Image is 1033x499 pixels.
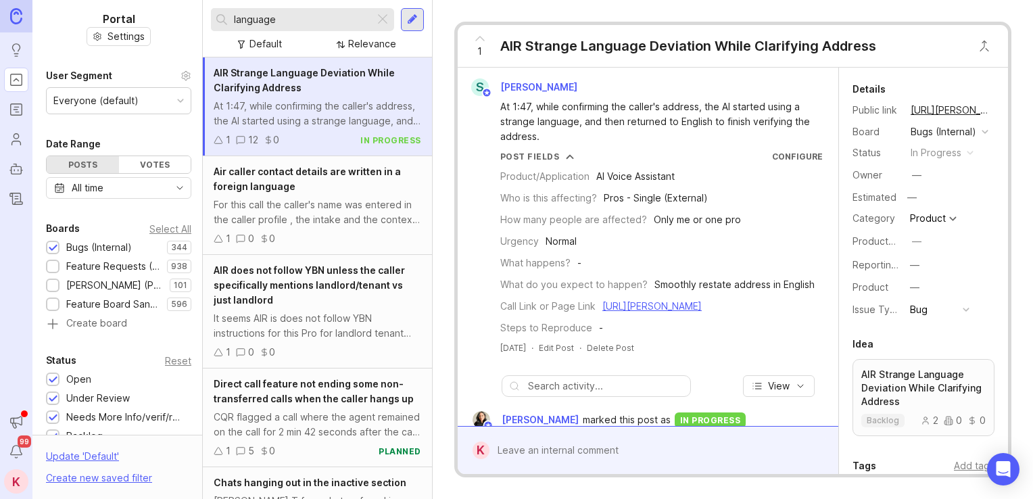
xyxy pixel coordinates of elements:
[971,32,998,60] button: Close button
[171,299,187,310] p: 596
[66,240,132,255] div: Bugs (Internal)
[910,302,928,317] div: Bug
[944,416,962,425] div: 0
[46,471,152,485] div: Create new saved filter
[912,234,921,249] div: —
[502,412,579,427] span: [PERSON_NAME]
[852,235,924,247] label: ProductboardID
[203,369,432,467] a: Direct call feature not ending some non-transferred calls when the caller hangs upCQR flagged a c...
[911,124,976,139] div: Bugs (Internal)
[107,30,145,43] span: Settings
[852,124,900,139] div: Board
[596,169,675,184] div: AI Voice Assistant
[66,297,160,312] div: Feature Board Sandbox [DATE]
[473,442,489,459] div: K
[18,435,31,448] span: 99
[500,320,592,335] div: Steps to Reproduce
[53,93,139,108] div: Everyone (default)
[10,8,22,24] img: Canny Home
[675,412,746,428] div: in progress
[852,145,900,160] div: Status
[583,412,671,427] span: marked this post as
[66,372,91,387] div: Open
[500,212,647,227] div: How many people are affected?
[4,410,28,434] button: Announcements
[500,299,596,314] div: Call Link or Page Link
[214,378,414,404] span: Direct call feature not ending some non-transferred calls when the caller hangs up
[203,156,432,255] a: Air caller contact details are written in a foreign languageFor this call the caller's name was e...
[852,304,902,315] label: Issue Type
[47,156,119,173] div: Posts
[477,44,482,59] span: 1
[165,357,191,364] div: Reset
[174,280,187,291] p: 101
[604,191,708,206] div: Pros - Single (External)
[66,278,163,293] div: [PERSON_NAME] (Public)
[214,311,421,341] div: It seems AIR is does not follow YBN instructions for this Pro for landlord tenant matters if AIR ...
[214,264,405,306] span: AIR does not follow YBN unless the caller specifically mentions landlord/tenant vs just landlord
[226,133,231,147] div: 1
[907,101,994,119] a: [URL][PERSON_NAME]
[171,242,187,253] p: 344
[360,135,421,146] div: in progress
[546,234,577,249] div: Normal
[772,151,823,162] a: Configure
[66,410,185,425] div: Needs More Info/verif/repro
[861,368,986,408] p: AIR Strange Language Deviation While Clarifying Address
[987,453,1019,485] div: Open Intercom Messenger
[203,57,432,156] a: AIR Strange Language Deviation While Clarifying AddressAt 1:47, while confirming the caller's add...
[852,193,896,202] div: Estimated
[248,133,258,147] div: 12
[500,191,597,206] div: Who is this affecting?
[539,342,574,354] div: Edit Post
[473,411,490,429] img: Ysabelle Eugenio
[500,37,876,55] div: AIR Strange Language Deviation While Clarifying Address
[531,342,533,354] div: ·
[226,444,231,458] div: 1
[249,37,282,51] div: Default
[768,379,790,393] span: View
[500,256,571,270] div: What happens?
[910,280,919,295] div: —
[908,233,926,250] button: ProductboardID
[169,183,191,193] svg: toggle icon
[46,352,76,369] div: Status
[483,421,493,431] img: member badge
[852,168,900,183] div: Owner
[66,391,130,406] div: Under Review
[248,231,254,246] div: 0
[248,345,254,360] div: 0
[4,187,28,211] a: Changelog
[852,103,900,118] div: Public link
[500,342,526,354] a: [DATE]
[72,181,103,195] div: All time
[471,78,489,96] div: S
[500,169,590,184] div: Product/Application
[226,231,231,246] div: 1
[852,281,888,293] label: Product
[4,157,28,181] a: Autopilot
[912,168,921,183] div: —
[500,234,539,249] div: Urgency
[481,88,491,98] img: member badge
[852,458,876,474] div: Tags
[269,345,275,360] div: 0
[87,27,151,46] button: Settings
[119,156,191,173] div: Votes
[269,444,275,458] div: 0
[46,449,119,471] div: Update ' Default '
[852,211,900,226] div: Category
[248,444,254,458] div: 5
[4,97,28,122] a: Roadmaps
[269,231,275,246] div: 0
[852,259,925,270] label: Reporting Team
[528,379,683,394] input: Search activity...
[149,225,191,233] div: Select All
[602,300,702,312] a: [URL][PERSON_NAME]
[464,411,583,429] a: Ysabelle Eugenio[PERSON_NAME]
[66,259,160,274] div: Feature Requests (Internal)
[500,277,648,292] div: What do you expect to happen?
[4,68,28,92] a: Portal
[910,258,919,272] div: —
[654,277,815,292] div: Smoothly restate address in English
